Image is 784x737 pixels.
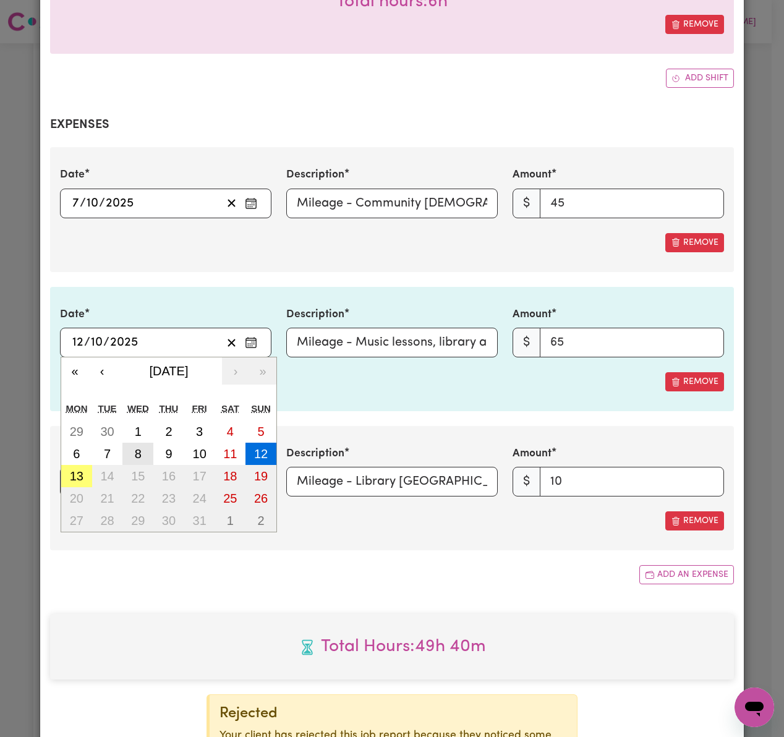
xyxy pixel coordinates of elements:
[735,688,774,727] iframe: Button to launch messaging window
[100,469,114,483] abbr: October 14, 2025
[165,447,172,461] abbr: October 9, 2025
[165,425,172,438] abbr: October 2, 2025
[103,336,109,349] span: /
[153,420,184,443] button: October 2, 2025
[215,487,246,509] button: October 25, 2025
[60,634,724,660] span: Total hours worked: 49 hours 40 minutes
[162,469,176,483] abbr: October 16, 2025
[72,333,84,352] input: --
[66,403,88,414] abbr: Monday
[258,425,265,438] abbr: October 5, 2025
[104,447,111,461] abbr: October 7, 2025
[513,167,552,183] label: Amount
[61,443,92,465] button: October 6, 2025
[70,425,83,438] abbr: September 29, 2025
[80,197,86,210] span: /
[222,357,249,385] button: ›
[215,509,246,532] button: November 1, 2025
[223,447,237,461] abbr: October 11, 2025
[50,117,734,132] h2: Expenses
[92,420,123,443] button: September 30, 2025
[61,487,92,509] button: October 20, 2025
[122,509,153,532] button: October 29, 2025
[61,420,92,443] button: September 29, 2025
[116,357,222,385] button: [DATE]
[221,403,239,414] abbr: Saturday
[160,403,179,414] abbr: Thursday
[193,492,207,505] abbr: October 24, 2025
[513,328,540,357] span: $
[286,167,344,183] label: Description
[222,333,241,352] button: Clear date
[99,197,105,210] span: /
[98,403,117,414] abbr: Tuesday
[251,403,271,414] abbr: Sunday
[665,511,724,530] button: Remove this expense
[258,514,265,527] abbr: November 2, 2025
[286,189,498,218] input: Mileage - Community church services and library and swimming pool
[241,194,261,213] button: Enter the date of expense
[254,447,268,461] abbr: October 12, 2025
[513,467,540,496] span: $
[84,336,90,349] span: /
[109,333,138,352] input: ----
[73,447,80,461] abbr: October 6, 2025
[193,469,207,483] abbr: October 17, 2025
[286,446,344,462] label: Description
[513,446,552,462] label: Amount
[184,420,215,443] button: October 3, 2025
[61,465,92,487] button: October 13, 2025
[193,447,207,461] abbr: October 10, 2025
[222,194,241,213] button: Clear date
[193,514,207,527] abbr: October 31, 2025
[245,420,276,443] button: October 5, 2025
[245,443,276,465] button: October 12, 2025
[286,307,344,323] label: Description
[227,425,234,438] abbr: October 4, 2025
[513,307,552,323] label: Amount
[249,357,276,385] button: »
[162,514,176,527] abbr: October 30, 2025
[245,487,276,509] button: October 26, 2025
[665,372,724,391] button: Remove this expense
[90,333,103,352] input: --
[223,469,237,483] abbr: October 18, 2025
[88,357,116,385] button: ‹
[254,492,268,505] abbr: October 26, 2025
[127,403,149,414] abbr: Wednesday
[92,443,123,465] button: October 7, 2025
[70,469,83,483] abbr: October 13, 2025
[286,467,498,496] input: Mileage - Library moonee pond and park
[72,194,80,213] input: --
[665,15,724,34] button: Remove this shift
[227,514,234,527] abbr: November 1, 2025
[135,447,142,461] abbr: October 8, 2025
[61,357,88,385] button: «
[219,706,278,721] span: Rejected
[245,509,276,532] button: November 2, 2025
[286,328,498,357] input: Mileage - Music lessons, library and park
[184,487,215,509] button: October 24, 2025
[131,514,145,527] abbr: October 29, 2025
[153,465,184,487] button: October 16, 2025
[215,465,246,487] button: October 18, 2025
[153,509,184,532] button: October 30, 2025
[60,307,85,323] label: Date
[184,509,215,532] button: October 31, 2025
[245,465,276,487] button: October 19, 2025
[60,167,85,183] label: Date
[92,465,123,487] button: October 14, 2025
[639,565,734,584] button: Add another expense
[131,492,145,505] abbr: October 22, 2025
[60,446,85,462] label: Date
[70,492,83,505] abbr: October 20, 2025
[131,469,145,483] abbr: October 15, 2025
[513,189,540,218] span: $
[122,487,153,509] button: October 22, 2025
[100,425,114,438] abbr: September 30, 2025
[215,443,246,465] button: October 11, 2025
[223,492,237,505] abbr: October 25, 2025
[665,233,724,252] button: Remove this expense
[61,509,92,532] button: October 27, 2025
[153,443,184,465] button: October 9, 2025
